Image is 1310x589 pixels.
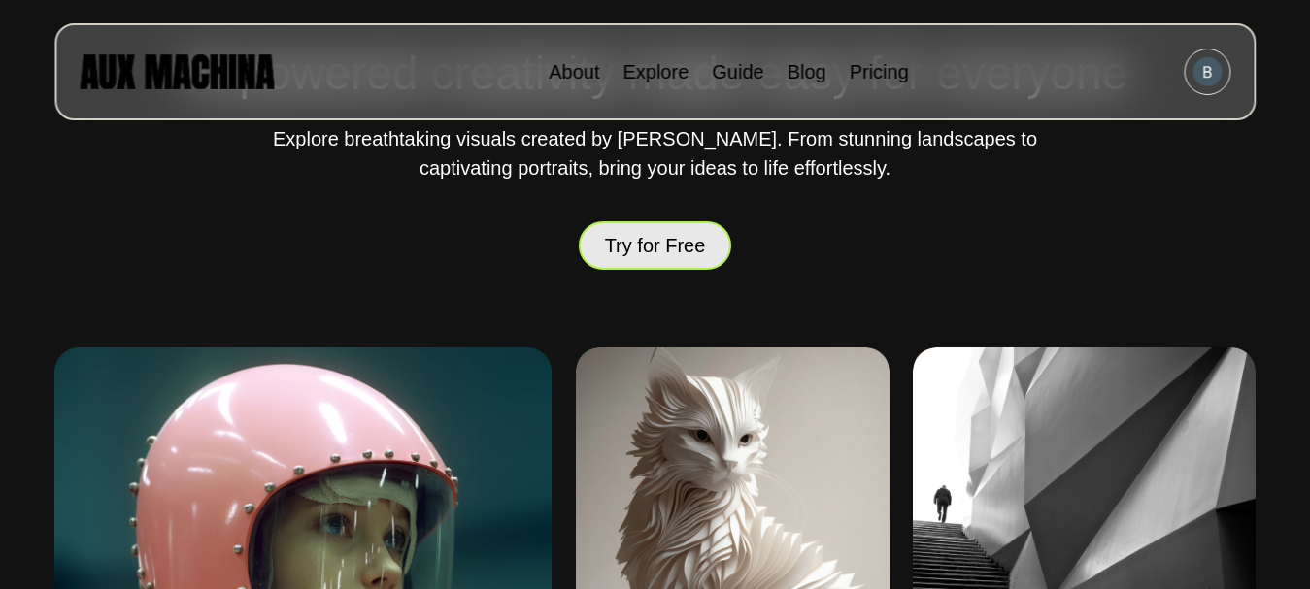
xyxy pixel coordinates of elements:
button: Try for Free [579,221,732,270]
img: AUX MACHINA [80,54,274,88]
a: Pricing [850,61,909,82]
a: Guide [712,61,763,82]
img: Avatar [1192,57,1222,86]
p: Explore breathtaking visuals created by [PERSON_NAME]. From stunning landscapes to captivating po... [267,124,1044,182]
a: Explore [622,61,689,82]
a: About [549,61,599,82]
a: Blog [788,61,826,82]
